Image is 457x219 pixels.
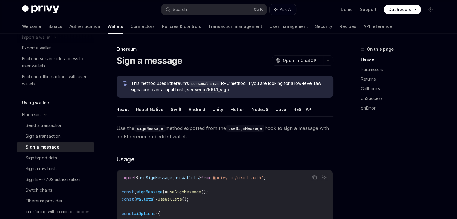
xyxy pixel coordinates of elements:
span: On this page [367,46,394,53]
div: Sign typed data [26,154,57,161]
button: React Native [136,102,163,116]
button: React [117,102,129,116]
button: Swift [171,102,181,116]
a: Ethereum provider [17,196,94,206]
div: Ethereum [117,46,333,52]
button: Copy the contents from the code block [311,173,318,181]
a: Sign a message [17,142,94,152]
a: Enabling offline actions with user wallets [17,71,94,89]
a: User management [270,19,308,34]
a: Enabling server-side access to user wallets [17,53,94,71]
span: const [122,196,134,202]
a: API reference [364,19,392,34]
span: = [155,196,158,202]
div: Export a wallet [22,44,51,52]
span: { [134,196,136,202]
a: Callbacks [361,84,440,94]
div: Ethereum provider [26,197,62,205]
img: dark logo [22,5,59,14]
div: Sign EIP-7702 authorization [26,176,80,183]
button: Toggle dark mode [426,5,435,14]
span: signMessage [136,189,163,195]
div: Sign a raw hash [26,165,57,172]
span: This method uses Ethereum’s RPC method. If you are looking for a low-level raw signature over a i... [131,80,327,93]
a: Returns [361,74,440,84]
a: Export a wallet [17,43,94,53]
span: const [122,189,134,195]
span: import [122,175,136,180]
span: Ctrl K [254,7,263,12]
a: secp256k1_sign [195,87,229,92]
span: } [199,175,201,180]
a: Sign a raw hash [17,163,94,174]
span: Use the method exported from the hook to sign a message with an Ethereum embedded wallet. [117,124,333,141]
span: useWallets [158,196,182,202]
span: } [163,189,165,195]
span: } [153,196,155,202]
span: (); [182,196,189,202]
a: onSuccess [361,94,440,103]
span: Ask AI [280,7,292,13]
button: Open in ChatGPT [272,55,323,66]
button: Flutter [230,102,244,116]
button: REST API [294,102,312,116]
button: NodeJS [251,102,269,116]
span: Open in ChatGPT [283,58,319,64]
span: useSignMessage [139,175,172,180]
a: Wallets [108,19,123,34]
span: { [158,211,160,216]
span: Dashboard [388,7,412,13]
div: Enabling server-side access to user wallets [22,55,90,70]
a: Interfacing with common libraries [17,206,94,217]
span: , [172,175,175,180]
button: Java [276,102,286,116]
div: Sign a transaction [26,133,61,140]
span: { [136,175,139,180]
div: Switch chains [26,187,52,194]
a: onError [361,103,440,113]
span: from [201,175,211,180]
span: const [122,211,134,216]
button: Unity [212,102,223,116]
a: Recipes [340,19,356,34]
button: Search...CtrlK [161,4,267,15]
a: Demo [341,7,353,13]
div: Sign a message [26,143,59,151]
a: Sign EIP-7702 authorization [17,174,94,185]
code: personal_sign [189,81,221,87]
span: '@privy-io/react-auth' [211,175,264,180]
a: Sign typed data [17,152,94,163]
span: (); [201,189,208,195]
a: Connectors [130,19,155,34]
span: { [134,189,136,195]
span: = [155,211,158,216]
span: = [165,189,167,195]
a: Basics [48,19,62,34]
a: Send a transaction [17,120,94,131]
span: useSignMessage [167,189,201,195]
a: Parameters [361,65,440,74]
a: Usage [361,55,440,65]
svg: Info [123,81,129,87]
div: Send a transaction [26,122,62,129]
a: Authentication [69,19,100,34]
div: Ethereum [22,111,41,118]
a: Welcome [22,19,41,34]
h1: Sign a message [117,55,183,66]
a: Switch chains [17,185,94,196]
h5: Using wallets [22,99,50,106]
code: signMessage [134,125,166,132]
a: Security [315,19,332,34]
a: Support [360,7,376,13]
span: wallets [136,196,153,202]
div: Interfacing with common libraries [26,208,90,215]
span: Usage [117,155,135,163]
button: Ask AI [270,4,296,15]
button: Ask AI [320,173,328,181]
div: Enabling offline actions with user wallets [22,73,90,88]
button: Android [189,102,205,116]
code: useSignMessage [226,125,264,132]
span: useWallets [175,175,199,180]
a: Dashboard [384,5,421,14]
a: Sign a transaction [17,131,94,142]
